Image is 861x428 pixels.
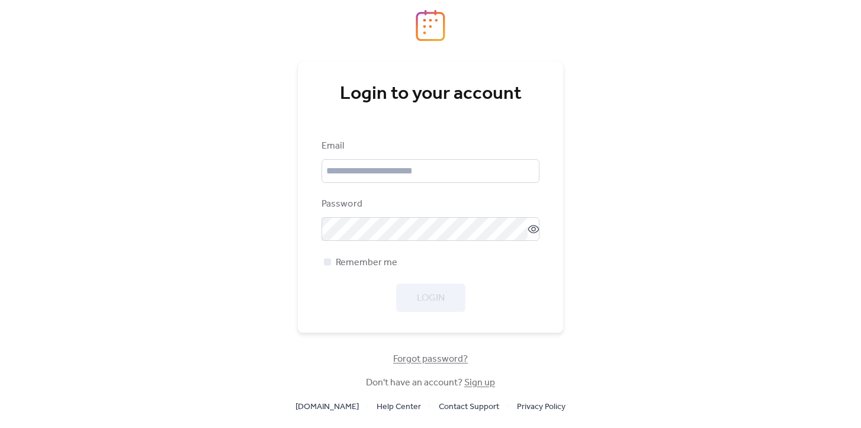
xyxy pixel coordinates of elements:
div: Password [322,197,537,211]
a: Contact Support [439,399,499,414]
div: Email [322,139,537,153]
span: Remember me [336,256,397,270]
span: Forgot password? [393,352,468,366]
img: logo [416,9,445,41]
div: Login to your account [322,82,539,106]
a: [DOMAIN_NAME] [295,399,359,414]
span: [DOMAIN_NAME] [295,400,359,414]
span: Don't have an account? [366,376,495,390]
span: Help Center [377,400,421,414]
span: Contact Support [439,400,499,414]
a: Forgot password? [393,356,468,362]
a: Sign up [464,374,495,392]
a: Privacy Policy [517,399,566,414]
a: Help Center [377,399,421,414]
span: Privacy Policy [517,400,566,414]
